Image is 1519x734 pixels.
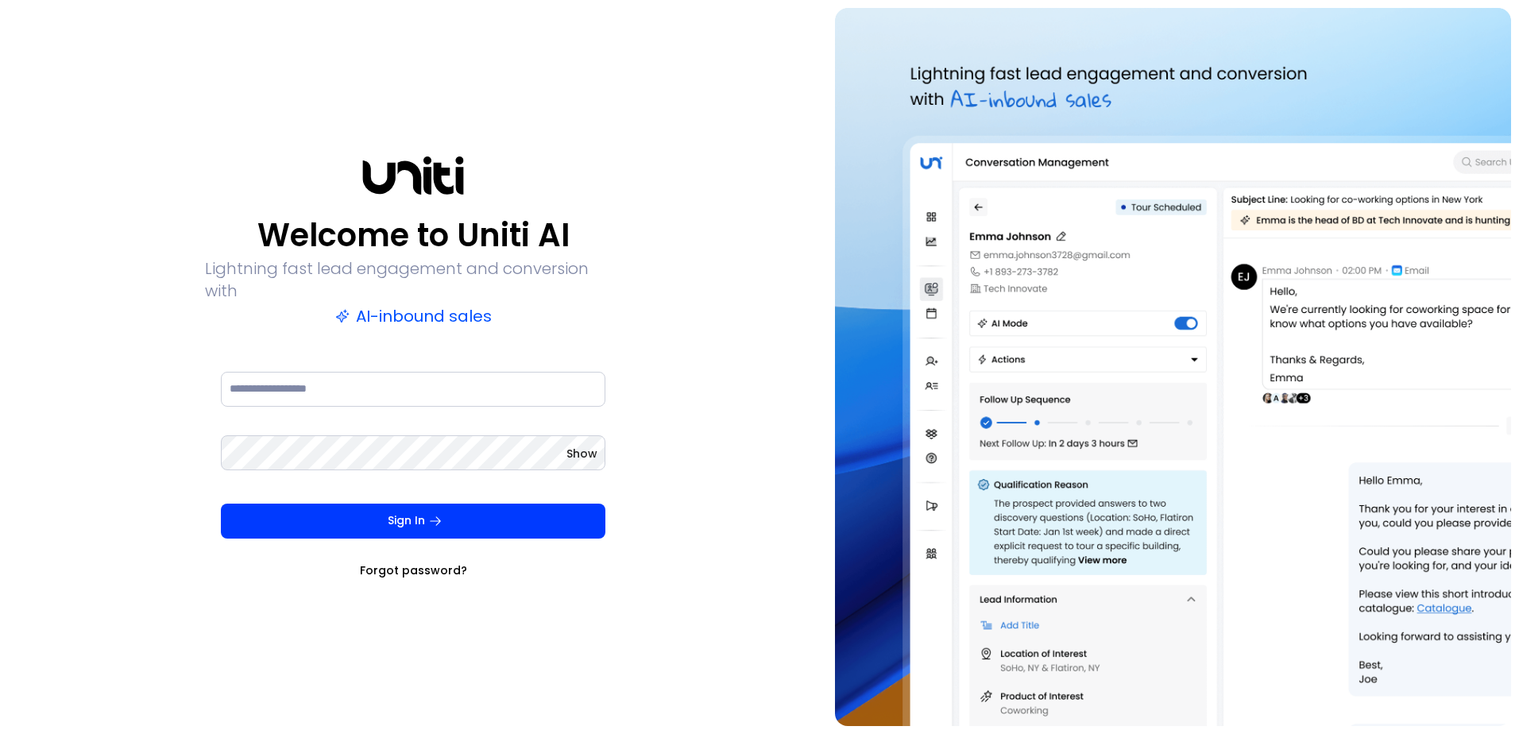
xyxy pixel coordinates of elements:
a: Forgot password? [360,562,467,578]
p: Welcome to Uniti AI [257,216,570,254]
p: Lightning fast lead engagement and conversion with [205,257,621,302]
button: Sign In [221,504,605,539]
p: AI-inbound sales [335,305,492,327]
img: auth-hero.png [835,8,1511,726]
button: Show [566,446,597,462]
